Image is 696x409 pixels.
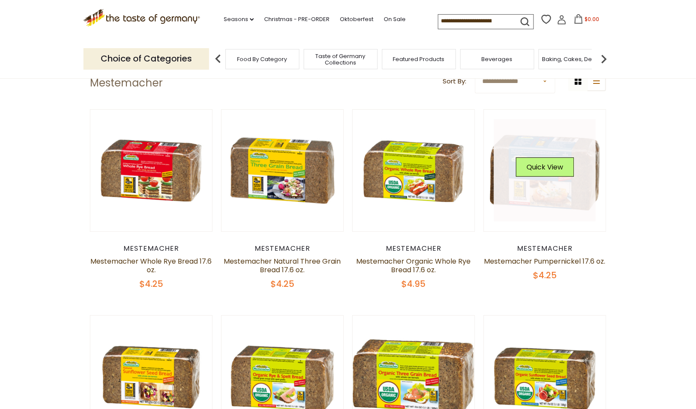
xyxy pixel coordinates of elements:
img: Mestemacher [353,110,474,231]
a: Seasons [224,15,254,24]
img: Mestemacher [484,110,606,231]
a: Mestemacher Natural Three Grain Bread 17.6 oz. [224,256,341,275]
span: $4.25 [533,269,557,281]
a: Taste of Germany Collections [306,53,375,66]
img: previous arrow [209,50,227,68]
a: Mestemacher Whole Rye Bread 17.6 oz. [90,256,212,275]
span: $0.00 [585,15,600,23]
a: Featured Products [393,56,445,62]
button: Quick View [516,157,574,177]
span: $4.95 [402,278,426,290]
a: Mestemacher Pumpernickel 17.6 oz. [484,256,606,266]
label: Sort By: [443,76,466,87]
a: Beverages [482,56,513,62]
button: $0.00 [568,14,605,27]
a: Mestemacher Organic Whole Rye Bread 17.6 oz. [357,256,471,275]
div: Mestemacher [221,244,344,253]
span: $4.25 [139,278,163,290]
img: next arrow [595,50,613,68]
span: $4.25 [271,278,294,290]
img: Mestemacher [90,110,212,231]
div: Mestemacher [484,244,606,253]
p: Choice of Categories [83,48,209,69]
img: Mestemacher [222,110,343,231]
a: Food By Category [237,56,287,62]
h1: Mestemacher [90,77,163,89]
div: Mestemacher [352,244,475,253]
a: Christmas - PRE-ORDER [264,15,330,24]
a: On Sale [384,15,406,24]
a: Baking, Cakes, Desserts [542,56,609,62]
a: Oktoberfest [340,15,373,24]
div: Mestemacher [90,244,212,253]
